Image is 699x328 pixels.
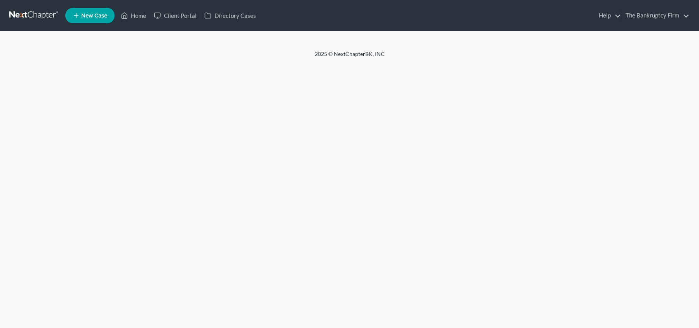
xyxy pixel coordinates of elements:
[65,8,115,23] new-legal-case-button: New Case
[117,9,150,23] a: Home
[622,9,689,23] a: The Bankruptcy Firm
[595,9,621,23] a: Help
[128,50,571,64] div: 2025 © NextChapterBK, INC
[200,9,260,23] a: Directory Cases
[150,9,200,23] a: Client Portal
